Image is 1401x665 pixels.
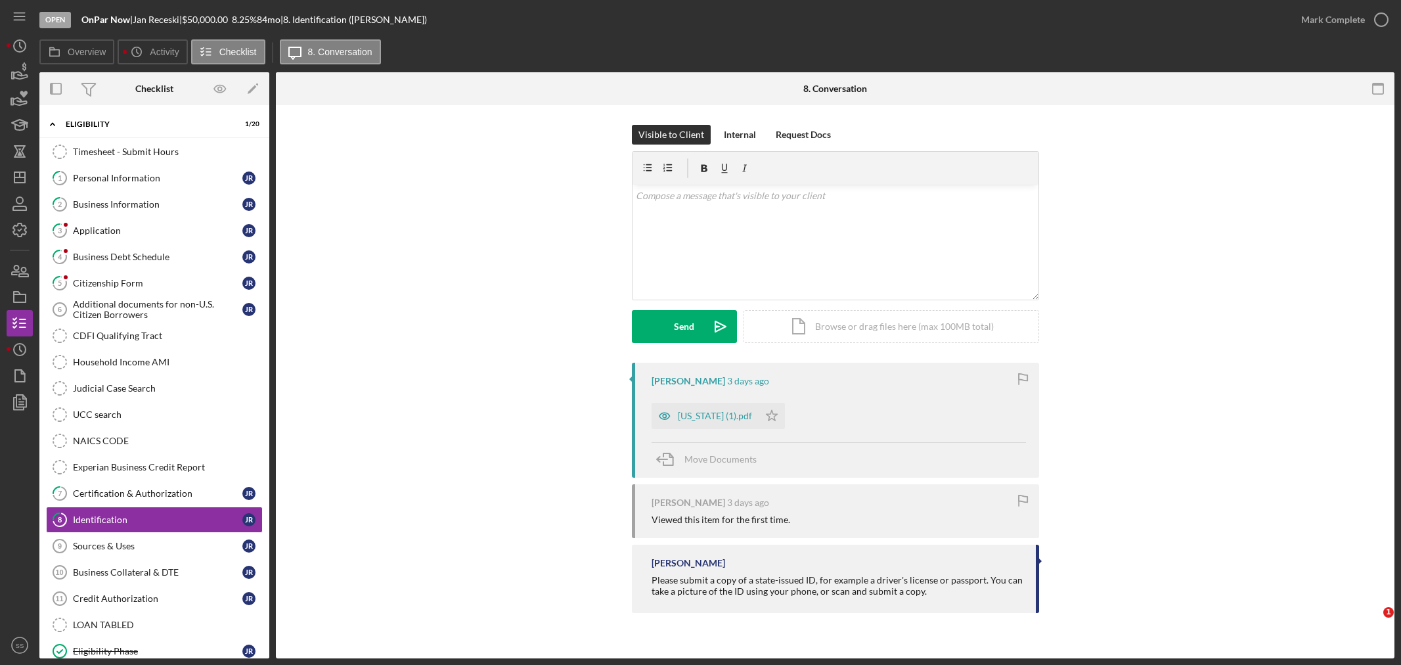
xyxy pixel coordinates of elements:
[73,383,262,394] div: Judicial Case Search
[68,47,106,57] label: Overview
[242,487,256,500] div: J R
[46,533,263,559] a: 9Sources & UsesJR
[46,296,263,323] a: 6Additional documents for non-U.S. Citizen BorrowersJR
[769,125,837,145] button: Request Docs
[46,454,263,480] a: Experian Business Credit Report
[46,165,263,191] a: 1Personal InformationJR
[242,198,256,211] div: J R
[776,125,831,145] div: Request Docs
[73,199,242,210] div: Business Information
[652,497,725,508] div: [PERSON_NAME]
[58,542,62,550] tspan: 9
[135,83,173,94] div: Checklist
[652,575,1023,596] div: Please submit a copy of a state-issued ID, for example a driver's license or passport. You can ta...
[73,225,242,236] div: Application
[46,480,263,507] a: 7Certification & AuthorizationJR
[73,436,262,446] div: NAICS CODE
[652,403,785,429] button: [US_STATE] (1).pdf
[58,489,62,497] tspan: 7
[727,376,769,386] time: 2025-08-23 02:21
[280,39,381,64] button: 8. Conversation
[58,306,62,313] tspan: 6
[73,515,242,525] div: Identification
[73,488,242,499] div: Certification & Authorization
[7,632,33,658] button: SS
[182,14,232,25] div: $50,000.00
[73,409,262,420] div: UCC search
[46,559,263,585] a: 10Business Collateral & DTEJR
[46,428,263,454] a: NAICS CODE
[150,47,179,57] label: Activity
[81,14,133,25] div: |
[46,270,263,296] a: 5Citizenship FormJR
[242,566,256,579] div: J R
[242,250,256,264] div: J R
[684,453,757,465] span: Move Documents
[73,462,262,472] div: Experian Business Credit Report
[242,513,256,526] div: J R
[242,277,256,290] div: J R
[73,567,242,578] div: Business Collateral & DTE
[46,349,263,375] a: Household Income AMI
[55,595,63,603] tspan: 11
[652,443,770,476] button: Move Documents
[632,310,737,343] button: Send
[674,310,694,343] div: Send
[73,252,242,262] div: Business Debt Schedule
[242,303,256,316] div: J R
[242,539,256,553] div: J R
[257,14,280,25] div: 84 mo
[73,147,262,157] div: Timesheet - Submit Hours
[46,585,263,612] a: 11Credit AuthorizationJR
[242,224,256,237] div: J R
[81,14,130,25] b: OnPar Now
[46,375,263,401] a: Judicial Case Search
[66,120,227,128] div: Eligibility
[133,14,182,25] div: Jan Receski |
[727,497,769,508] time: 2025-08-23 02:20
[73,620,262,630] div: LOAN TABLED
[46,139,263,165] a: Timesheet - Submit Hours
[1383,607,1394,618] span: 1
[73,646,242,656] div: Eligibility Phase
[73,541,242,551] div: Sources & Uses
[16,642,24,649] text: SS
[236,120,259,128] div: 1 / 20
[73,299,242,320] div: Additional documents for non-U.S. Citizen Borrowers
[73,331,262,341] div: CDFI Qualifying Tract
[280,14,427,25] div: | 8. Identification ([PERSON_NAME])
[46,612,263,638] a: LOAN TABLED
[118,39,187,64] button: Activity
[652,558,725,568] div: [PERSON_NAME]
[803,83,867,94] div: 8. Conversation
[39,39,114,64] button: Overview
[73,357,262,367] div: Household Income AMI
[242,592,256,605] div: J R
[1288,7,1394,33] button: Mark Complete
[191,39,265,64] button: Checklist
[1301,7,1365,33] div: Mark Complete
[652,376,725,386] div: [PERSON_NAME]
[724,125,756,145] div: Internal
[73,593,242,604] div: Credit Authorization
[1356,607,1388,639] iframe: Intercom live chat
[242,172,256,185] div: J R
[46,244,263,270] a: 4Business Debt ScheduleJR
[638,125,704,145] div: Visible to Client
[58,226,62,235] tspan: 3
[308,47,372,57] label: 8. Conversation
[58,173,62,182] tspan: 1
[73,173,242,183] div: Personal Information
[58,515,62,524] tspan: 8
[46,191,263,218] a: 2Business InformationJR
[58,252,62,261] tspan: 4
[652,515,790,525] div: Viewed this item for the first time.
[242,645,256,658] div: J R
[46,218,263,244] a: 3ApplicationJR
[232,14,257,25] div: 8.25 %
[73,278,242,288] div: Citizenship Form
[46,401,263,428] a: UCC search
[632,125,711,145] button: Visible to Client
[678,411,752,421] div: [US_STATE] (1).pdf
[46,323,263,349] a: CDFI Qualifying Tract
